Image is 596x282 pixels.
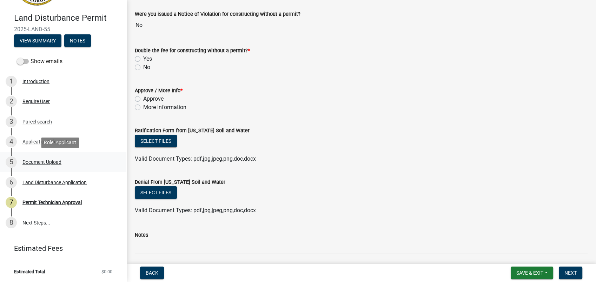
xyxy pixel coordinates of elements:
[22,180,87,185] div: Land Disturbance Application
[143,63,150,72] label: No
[516,270,543,276] span: Save & Exit
[41,137,79,148] div: Role: Applicant
[64,34,91,47] button: Notes
[135,12,300,17] label: Were you issued a Notice of Violation for constructing without a permit?
[6,116,17,127] div: 3
[6,197,17,208] div: 7
[559,267,582,279] button: Next
[143,55,152,63] label: Yes
[22,119,52,124] div: Parcel search
[14,26,112,33] span: 2025-LAND-55
[146,270,158,276] span: Back
[14,38,61,44] wm-modal-confirm: Summary
[135,88,183,93] label: Approve / More Info
[14,269,45,274] span: Estimated Total
[143,95,164,103] label: Approve
[22,200,82,205] div: Permit Technician Approval
[6,136,17,147] div: 4
[140,267,164,279] button: Back
[6,96,17,107] div: 2
[135,48,250,53] label: Double the fee for constructing without a permit?
[14,34,61,47] button: View Summary
[143,103,186,112] label: More Information
[6,156,17,168] div: 5
[135,233,148,238] label: Notes
[6,76,17,87] div: 1
[64,38,91,44] wm-modal-confirm: Notes
[135,207,256,214] span: Valid Document Types: pdf,jpg,jpeg,png,doc,docx
[6,177,17,188] div: 6
[135,180,225,185] label: Denial From [US_STATE] Soil and Water
[511,267,553,279] button: Save & Exit
[22,139,74,144] div: Application Information
[6,241,115,255] a: Estimated Fees
[135,135,177,147] button: Select files
[564,270,577,276] span: Next
[14,13,121,23] h4: Land Disturbance Permit
[22,99,50,104] div: Require User
[17,57,62,66] label: Show emails
[101,269,112,274] span: $0.00
[6,217,17,228] div: 8
[22,160,61,164] div: Document Upload
[135,186,177,199] button: Select files
[135,128,250,133] label: Ratification Form from [US_STATE] Soil and Water
[135,155,256,162] span: Valid Document Types: pdf,jpg,jpeg,png,doc,docx
[22,79,49,84] div: Introduction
